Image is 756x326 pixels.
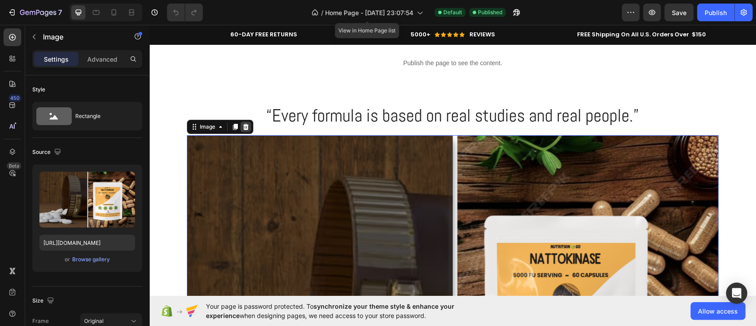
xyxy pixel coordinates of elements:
[49,98,68,106] div: Image
[39,235,135,251] input: https://example.com/image.jpg
[167,4,203,21] div: Undo/Redo
[206,302,489,320] span: Your page is password protected. To when designing pages, we need access to your store password.
[726,283,747,304] div: Open Intercom Messenger
[84,317,104,325] span: Original
[690,302,745,320] button: Allow access
[8,94,21,102] div: 450
[672,9,686,16] span: Save
[697,4,734,21] button: Publish
[478,8,502,16] span: Published
[23,23,97,30] div: Domain: [DOMAIN_NAME]
[325,8,413,17] span: Home Page - [DATE] 23:07:54
[32,86,45,94] div: Style
[72,255,110,263] div: Browse gallery
[443,8,462,16] span: Default
[34,52,79,58] div: Domain Overview
[664,4,694,21] button: Save
[75,106,129,126] div: Rectangle
[14,23,21,30] img: website_grey.svg
[98,52,149,58] div: Keywords by Traffic
[14,14,21,21] img: logo_orange.svg
[44,55,69,64] p: Settings
[698,306,738,316] span: Allow access
[72,255,110,264] button: Browse gallery
[32,295,56,307] div: Size
[25,14,43,21] div: v 4.0.25
[24,51,31,59] img: tab_domain_overview_orange.svg
[321,8,323,17] span: /
[88,51,95,59] img: tab_keywords_by_traffic_grey.svg
[65,254,70,265] span: or
[705,8,727,17] div: Publish
[32,146,63,158] div: Source
[7,162,21,169] div: Beta
[39,172,135,228] img: preview-image
[58,7,62,18] p: 7
[32,317,49,325] label: Frame
[206,302,454,319] span: synchronize your theme style & enhance your experience
[4,4,66,21] button: 7
[149,25,756,296] iframe: Design area
[43,31,118,42] p: Image
[87,55,117,64] p: Advanced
